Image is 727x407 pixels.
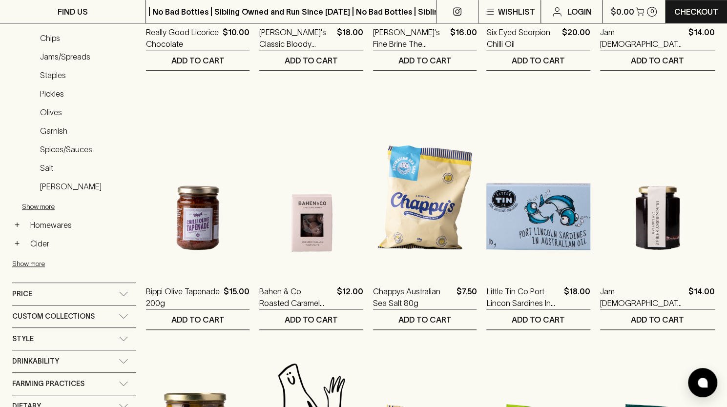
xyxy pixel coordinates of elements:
p: $20.00 [562,26,590,50]
img: Bahen & Co Roasted Caramel Hazelnuts 100g [259,100,363,271]
div: Price [12,283,136,305]
p: ADD TO CART [171,55,225,66]
a: Homewares [26,217,136,233]
p: Wishlist [498,6,535,18]
div: Style [12,328,136,350]
a: Jam [DEMOGRAPHIC_DATA] Seville & Laphroaig Islay Whisky Marmalade [600,26,685,50]
button: ADD TO CART [486,309,590,329]
button: ADD TO CART [600,50,715,70]
a: Salt [36,160,136,176]
p: $18.00 [337,26,363,50]
span: Style [12,333,34,345]
span: Custom Collections [12,310,95,323]
p: $12.00 [337,285,363,309]
p: ADD TO CART [631,55,684,66]
p: ADD TO CART [512,55,565,66]
a: Chips [36,30,136,46]
a: [PERSON_NAME] [36,178,136,195]
button: Show more [22,197,150,217]
p: $14.00 [688,285,715,309]
button: ADD TO CART [146,50,250,70]
p: $15.00 [224,285,249,309]
a: Bippi Olive Tapenade 200g [146,285,220,309]
p: FIND US [58,6,88,18]
p: $16.00 [450,26,477,50]
img: Little Tin Co Port Lincon Sardines In Australian Olive Oil [486,100,590,271]
a: Chappys Australian Sea Salt 80g [373,285,453,309]
a: Garnish [36,122,136,139]
button: ADD TO CART [373,309,477,329]
p: ADD TO CART [171,314,225,326]
p: ADD TO CART [631,314,684,326]
div: Drinkability [12,350,136,372]
p: $0.00 [610,6,634,18]
a: Cider [26,235,136,252]
a: Olives [36,104,136,121]
p: ADD TO CART [398,55,452,66]
a: Little Tin Co Port Lincon Sardines In Australian Olive Oil [486,285,560,309]
button: + [12,220,22,230]
button: ADD TO CART [486,50,590,70]
a: [PERSON_NAME]'s Fine Brine The Whiskey Pickle [373,26,446,50]
img: bubble-icon [698,378,707,387]
a: [PERSON_NAME]'s Classic Bloody [PERSON_NAME] 900ml [259,26,333,50]
button: ADD TO CART [373,50,477,70]
img: Chappys Australian Sea Salt 80g [373,100,477,271]
p: Login [567,6,591,18]
p: $18.00 [564,285,590,309]
a: Pickles [36,85,136,102]
img: Jam Lady Blackberry Shiraz Jam [600,100,715,271]
div: Farming Practices [12,373,136,395]
p: ADD TO CART [285,55,338,66]
p: ADD TO CART [398,314,452,326]
a: Staples [36,67,136,83]
a: Six Eyed Scorpion Chilli Oil [486,26,558,50]
p: ADD TO CART [512,314,565,326]
span: Price [12,288,32,300]
a: Really Good Licorice Chocolate [146,26,219,50]
p: $14.00 [688,26,715,50]
img: Bippi Olive Tapenade 200g [146,100,250,271]
p: $10.00 [223,26,249,50]
button: ADD TO CART [600,309,715,329]
span: Farming Practices [12,378,84,390]
p: $7.50 [456,285,477,309]
p: ADD TO CART [285,314,338,326]
button: Show more [12,254,140,274]
a: Bahen & Co Roasted Caramel Hazelnuts 100g [259,285,333,309]
button: ADD TO CART [259,309,363,329]
button: ADD TO CART [146,309,250,329]
a: Jam [DEMOGRAPHIC_DATA] Blackberry Shiraz Jam [600,285,685,309]
a: Jams/Spreads [36,48,136,65]
p: Checkout [674,6,718,18]
span: Drinkability [12,355,59,367]
button: ADD TO CART [259,50,363,70]
div: Custom Collections [12,305,136,327]
p: 0 [650,9,654,14]
button: + [12,239,22,248]
a: Spices/Sauces [36,141,136,158]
